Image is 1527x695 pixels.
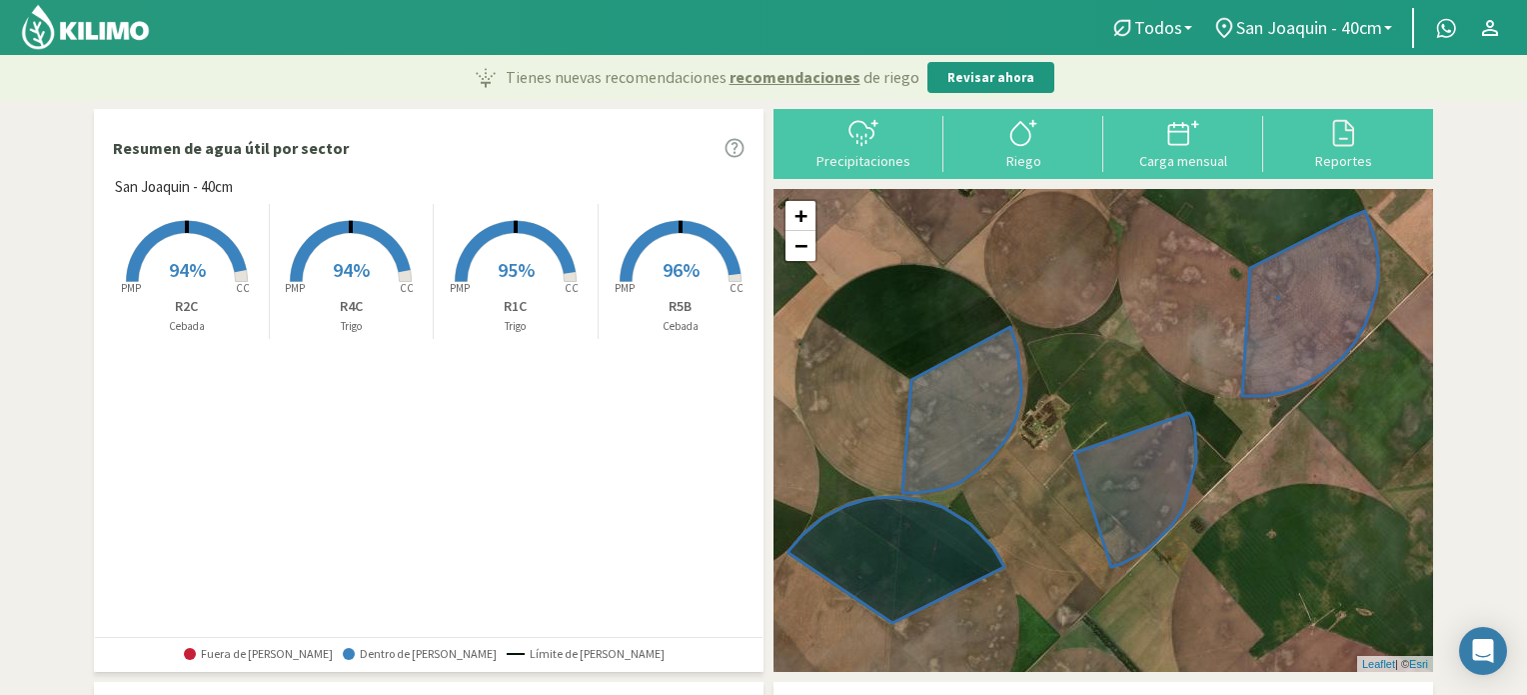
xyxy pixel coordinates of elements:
[184,647,333,661] span: Fuera de [PERSON_NAME]
[783,116,943,169] button: Precipitaciones
[434,296,598,317] p: R1C
[498,257,535,282] span: 95%
[1109,154,1257,168] div: Carga mensual
[343,647,497,661] span: Dentro de [PERSON_NAME]
[599,296,763,317] p: R5B
[270,296,434,317] p: R4C
[730,65,860,89] span: recomendaciones
[113,136,349,160] p: Resumen de agua útil por sector
[434,318,598,335] p: Trigo
[663,257,700,282] span: 96%
[507,647,665,661] span: Límite de [PERSON_NAME]
[506,65,919,89] p: Tienes nuevas recomendaciones
[1269,154,1417,168] div: Reportes
[450,281,470,295] tspan: PMP
[1357,656,1433,673] div: | ©
[169,257,206,282] span: 94%
[785,201,815,231] a: Zoom in
[105,296,269,317] p: R2C
[1459,627,1507,675] div: Open Intercom Messenger
[1409,658,1428,670] a: Esri
[863,65,919,89] span: de riego
[236,281,250,295] tspan: CC
[927,62,1054,94] button: Revisar ahora
[105,318,269,335] p: Cebada
[949,154,1097,168] div: Riego
[789,154,937,168] div: Precipitaciones
[20,3,151,51] img: Kilimo
[1134,17,1182,38] span: Todos
[401,281,415,295] tspan: CC
[121,281,141,295] tspan: PMP
[115,176,233,199] span: San Joaquin - 40cm
[1362,658,1395,670] a: Leaflet
[1236,17,1382,38] span: San Joaquin - 40cm
[599,318,763,335] p: Cebada
[1103,116,1263,169] button: Carga mensual
[730,281,744,295] tspan: CC
[333,257,370,282] span: 94%
[943,116,1103,169] button: Riego
[947,68,1034,88] p: Revisar ahora
[785,231,815,261] a: Zoom out
[615,281,635,295] tspan: PMP
[270,318,434,335] p: Trigo
[1263,116,1423,169] button: Reportes
[285,281,305,295] tspan: PMP
[565,281,579,295] tspan: CC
